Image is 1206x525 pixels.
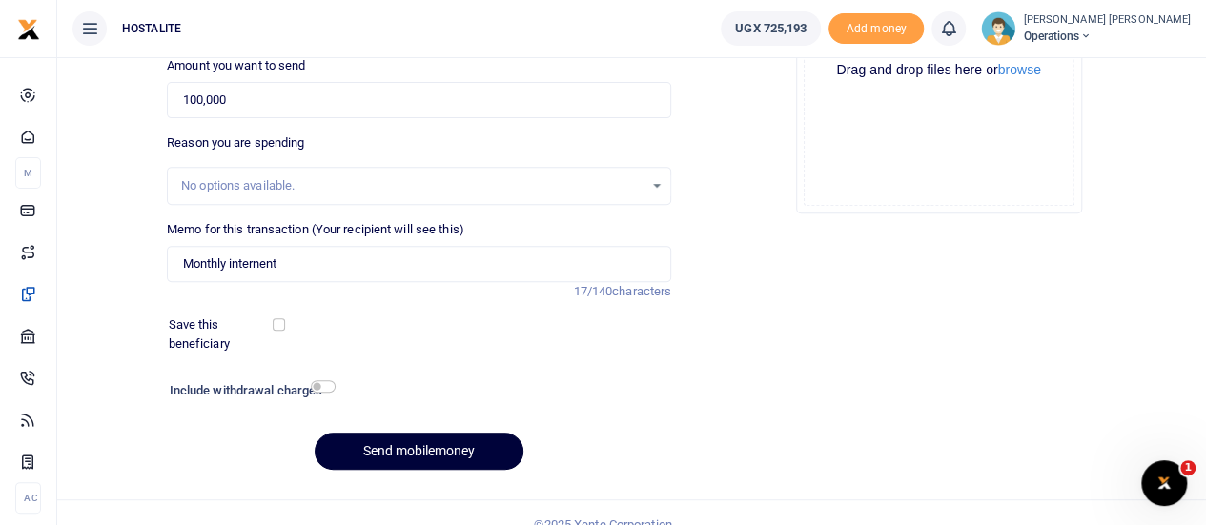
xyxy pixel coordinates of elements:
span: Operations [1023,28,1191,45]
li: Wallet ballance [713,11,828,46]
input: Enter extra information [167,246,671,282]
img: profile-user [981,11,1015,46]
small: [PERSON_NAME] [PERSON_NAME] [1023,12,1191,29]
span: UGX 725,193 [735,19,807,38]
li: Ac [15,482,41,514]
a: UGX 725,193 [721,11,821,46]
span: HOSTALITE [114,20,189,37]
li: Toup your wallet [828,13,924,45]
img: logo-small [17,18,40,41]
h6: Include withdrawal charges [170,383,327,398]
span: characters [612,284,671,298]
label: Save this beneficiary [169,315,276,353]
input: UGX [167,82,671,118]
a: profile-user [PERSON_NAME] [PERSON_NAME] Operations [981,11,1191,46]
div: Drag and drop files here or [805,61,1073,79]
li: M [15,157,41,189]
a: logo-small logo-large logo-large [17,21,40,35]
label: Memo for this transaction (Your recipient will see this) [167,220,464,239]
label: Amount you want to send [167,56,305,75]
iframe: Intercom live chat [1141,460,1187,506]
span: Add money [828,13,924,45]
span: 17/140 [573,284,612,298]
span: 1 [1180,460,1196,475]
button: browse [998,63,1041,76]
button: Send mobilemoney [315,433,523,470]
div: No options available. [181,176,644,195]
a: Add money [828,20,924,34]
label: Reason you are spending [167,133,304,152]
